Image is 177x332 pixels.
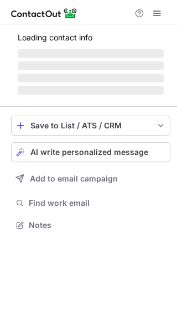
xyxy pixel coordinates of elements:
button: save-profile-one-click [11,116,170,136]
span: ‌ [18,86,164,95]
span: Find work email [29,198,166,208]
button: Notes [11,217,170,233]
button: Add to email campaign [11,169,170,189]
button: Find work email [11,195,170,211]
p: Loading contact info [18,33,164,42]
span: Notes [29,220,166,230]
span: Add to email campaign [30,174,118,183]
span: AI write personalized message [30,148,148,157]
button: AI write personalized message [11,142,170,162]
span: ‌ [18,49,164,58]
span: ‌ [18,74,164,82]
img: ContactOut v5.3.10 [11,7,77,20]
div: Save to List / ATS / CRM [30,121,151,130]
span: ‌ [18,61,164,70]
